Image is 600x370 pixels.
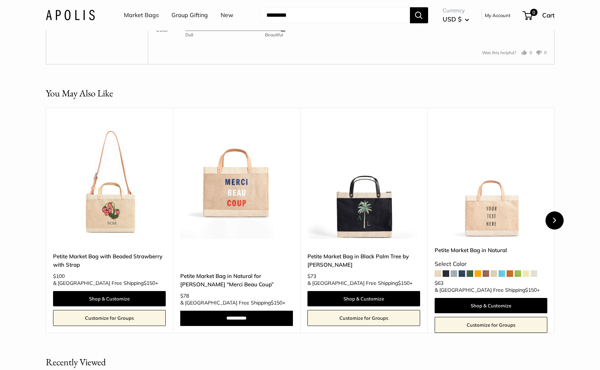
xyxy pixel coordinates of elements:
a: Group Gifting [172,10,208,21]
a: Shop & Customize [435,298,547,313]
button: USD $ [443,13,469,25]
span: $150 [398,280,410,286]
span: Currency [443,5,469,16]
span: $150 [271,299,282,306]
a: Shop & Customize [307,291,420,306]
span: & [GEOGRAPHIC_DATA] Free Shipping + [307,281,412,286]
a: 0 Cart [523,9,555,21]
a: Petite Market Bag in Natural [435,246,547,254]
span: Was this helpful? [482,50,516,55]
a: Petite Market Bag in Natural for Clare V. “Merci Beau Coup”description_Take it anywhere with easy... [180,126,293,239]
a: Petite Market Bag in Natural for [PERSON_NAME] “Merci Beau Coup” [180,272,293,289]
button: Search [410,7,428,23]
span: Cart [542,11,555,19]
th: Color [156,23,185,39]
span: $63 [435,280,443,286]
span: $100 [53,273,65,279]
a: Petite Market Bag with Beaded Strawberry with StrapPetite Market Bag with Beaded Strawberry with ... [53,126,166,239]
a: Customize for Groups [53,310,166,326]
div: Select Color [435,259,547,270]
span: $150 [144,280,155,286]
button: No [533,49,547,56]
a: New [221,10,233,21]
span: $78 [180,293,189,299]
a: Petite Market Bag in Naturaldescription_Effortless style that elevates every moment [435,126,547,239]
a: Customize for Groups [307,310,420,326]
a: Petite Market Bag in Black Palm Tree by [PERSON_NAME] [307,252,420,269]
a: Petite Market Bag in Black Palm Tree by Amy LogsdonPetite Market Bag in Black Palm Tree by Amy Lo... [307,126,420,239]
span: USD $ [443,15,462,23]
img: Petite Market Bag in Natural [435,126,547,239]
span: & [GEOGRAPHIC_DATA] Free Shipping + [53,281,158,286]
img: Petite Market Bag in Black Palm Tree by Amy Logsdon [307,126,420,239]
h2: You May Also Like [46,86,113,100]
a: Shop & Customize [53,291,166,306]
span: 0 [530,9,537,16]
a: Market Bags [124,10,159,21]
a: My Account [485,11,511,20]
span: $150 [525,287,537,293]
div: Beautiful [234,33,283,37]
span: & [GEOGRAPHIC_DATA] Free Shipping + [180,300,285,305]
img: Apolis [46,10,95,20]
button: Yes [522,49,532,56]
div: Dull [185,33,234,37]
a: Petite Market Bag with Beaded Strawberry with Strap [53,252,166,269]
img: Petite Market Bag in Natural for Clare V. “Merci Beau Coup” [180,126,293,239]
img: Petite Market Bag with Beaded Strawberry with Strap [53,126,166,239]
span: $73 [307,273,316,279]
input: Search... [261,7,410,23]
h2: Recently Viewed [46,355,106,369]
a: Customize for Groups [435,317,547,333]
span: & [GEOGRAPHIC_DATA] Free Shipping + [435,287,540,293]
button: Next [545,211,564,230]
